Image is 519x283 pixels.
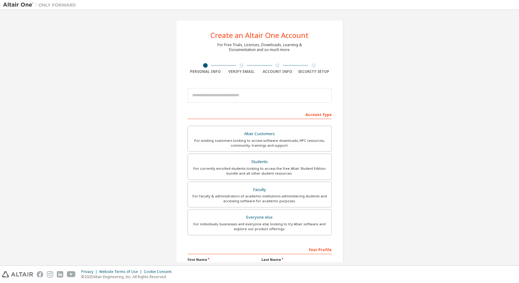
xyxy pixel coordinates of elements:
[81,269,99,274] div: Privacy
[188,244,332,254] div: Your Profile
[261,257,332,262] label: Last Name
[188,69,224,74] div: Personal Info
[192,186,328,194] div: Faculty
[188,109,332,119] div: Account Type
[3,2,79,8] img: Altair One
[2,271,33,278] img: altair_logo.svg
[99,269,144,274] div: Website Terms of Use
[57,271,63,278] img: linkedin.svg
[217,43,302,52] div: For Free Trials, Licenses, Downloads, Learning & Documentation and so much more.
[144,269,175,274] div: Cookie Consent
[192,158,328,166] div: Students
[192,222,328,231] div: For individuals, businesses and everyone else looking to try Altair software and explore our prod...
[260,69,296,74] div: Account Info
[37,271,43,278] img: facebook.svg
[81,274,175,279] p: © 2025 Altair Engineering, Inc. All Rights Reserved.
[192,194,328,203] div: For faculty & administrators of academic institutions administering students and accessing softwa...
[188,257,258,262] label: First Name
[192,213,328,222] div: Everyone else
[192,166,328,176] div: For currently enrolled students looking to access the free Altair Student Edition bundle and all ...
[296,69,332,74] div: Security Setup
[47,271,53,278] img: instagram.svg
[67,271,76,278] img: youtube.svg
[192,138,328,148] div: For existing customers looking to access software downloads, HPC resources, community, trainings ...
[210,32,309,39] div: Create an Altair One Account
[192,130,328,138] div: Altair Customers
[223,69,260,74] div: Verify Email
